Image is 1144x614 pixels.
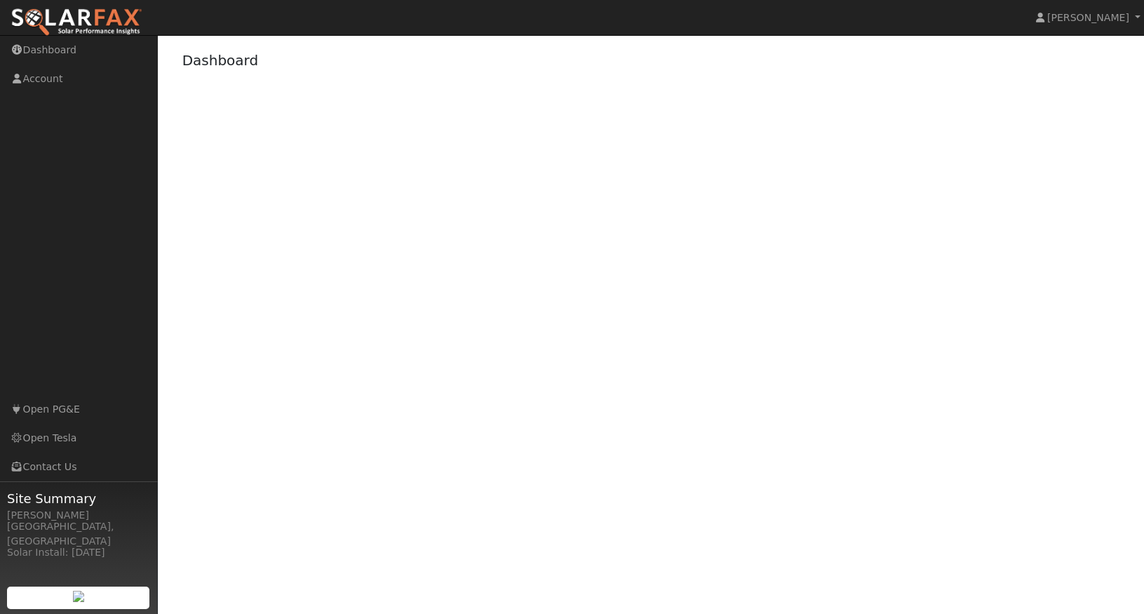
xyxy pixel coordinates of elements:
div: Solar Install: [DATE] [7,545,150,560]
img: SolarFax [11,8,142,37]
img: retrieve [73,591,84,602]
div: [GEOGRAPHIC_DATA], [GEOGRAPHIC_DATA] [7,519,150,549]
a: Dashboard [182,52,259,69]
span: Site Summary [7,489,150,508]
span: [PERSON_NAME] [1047,12,1129,23]
div: [PERSON_NAME] [7,508,150,523]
